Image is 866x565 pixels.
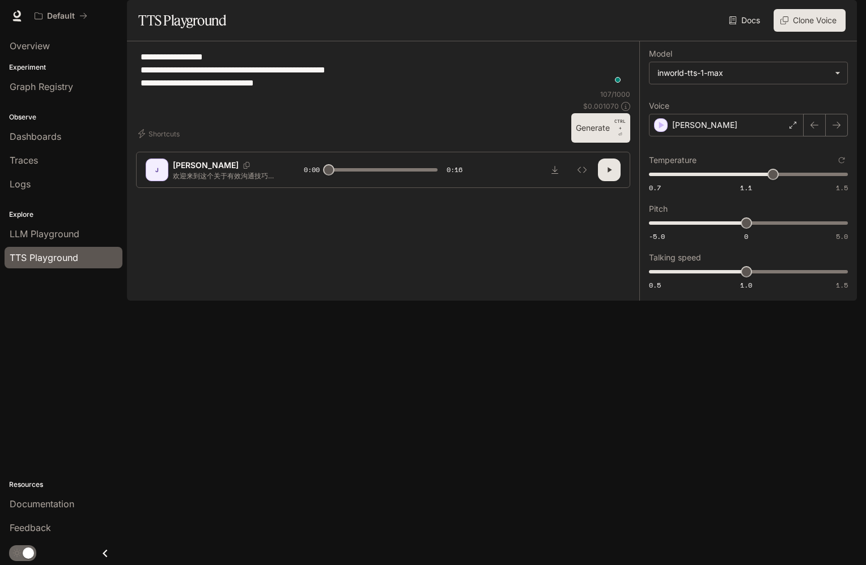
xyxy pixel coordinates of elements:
[571,159,593,181] button: Inspect
[304,164,320,176] span: 0:00
[649,62,847,84] div: inworld-tts-1-max
[239,162,254,169] button: Copy Voice ID
[649,205,668,213] p: Pitch
[571,113,630,143] button: GenerateCTRL +⏎
[583,101,619,111] p: $ 0.001070
[672,119,737,131] p: [PERSON_NAME]
[649,183,661,192] span: 0.7
[836,183,848,192] span: 1.5
[141,50,626,89] textarea: To enrich screen reader interactions, please activate Accessibility in Grammarly extension settings
[744,232,748,241] span: 0
[614,118,626,131] p: CTRL +
[148,161,166,179] div: J
[649,156,697,164] p: Temperature
[740,280,752,290] span: 1.0
[600,89,630,99] p: 107 / 1000
[173,171,277,181] p: 欢迎来到这个关于有效沟通技巧的模块。 [happy] 在[DATE]的课程中，你将学习如何清晰地组织你的信息、积极倾听以及如何根据不同的受众调整你的语气。 完成本课程后，你将能够在职场和日常生活...
[447,164,462,176] span: 0:16
[836,280,848,290] span: 1.5
[544,159,566,181] button: Download audio
[727,9,765,32] a: Docs
[649,232,665,241] span: -5.0
[649,280,661,290] span: 0.5
[774,9,846,32] button: Clone Voice
[614,118,626,138] p: ⏎
[136,125,184,143] button: Shortcuts
[138,9,226,32] h1: TTS Playground
[649,50,672,58] p: Model
[835,154,848,166] button: Reset to default
[29,5,92,27] button: All workspaces
[836,232,848,241] span: 5.0
[649,102,669,110] p: Voice
[649,254,701,262] p: Talking speed
[657,67,829,79] div: inworld-tts-1-max
[740,183,752,192] span: 1.1
[47,11,75,21] p: Default
[173,160,239,171] p: [PERSON_NAME]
